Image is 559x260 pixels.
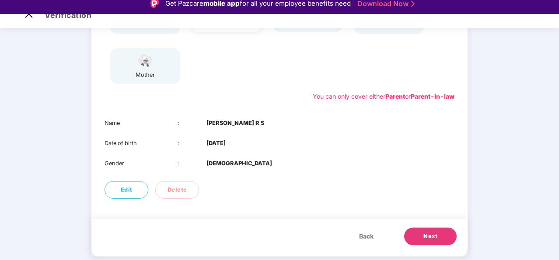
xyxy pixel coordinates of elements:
span: Edit [121,185,133,194]
div: : [178,119,207,128]
b: [PERSON_NAME] R S [206,119,264,128]
span: Delete [168,185,187,194]
button: Next [404,228,457,245]
span: Next [423,232,437,241]
div: : [178,159,207,168]
b: [DATE] [206,139,226,148]
button: Edit [105,181,148,199]
div: Gender [105,159,178,168]
div: Date of birth [105,139,178,148]
div: Name [105,119,178,128]
button: Delete [155,181,199,199]
b: [DEMOGRAPHIC_DATA] [206,159,272,168]
div: : [178,139,207,148]
b: Parent [385,93,405,100]
img: svg+xml;base64,PHN2ZyB4bWxucz0iaHR0cDovL3d3dy53My5vcmcvMjAwMC9zdmciIHdpZHRoPSI1NCIgaGVpZ2h0PSIzOC... [134,53,156,68]
b: Parent-in-law [411,93,454,100]
div: You can only cover either or [313,92,454,101]
div: mother [134,71,156,79]
button: Back [350,228,382,245]
span: Back [359,232,374,241]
